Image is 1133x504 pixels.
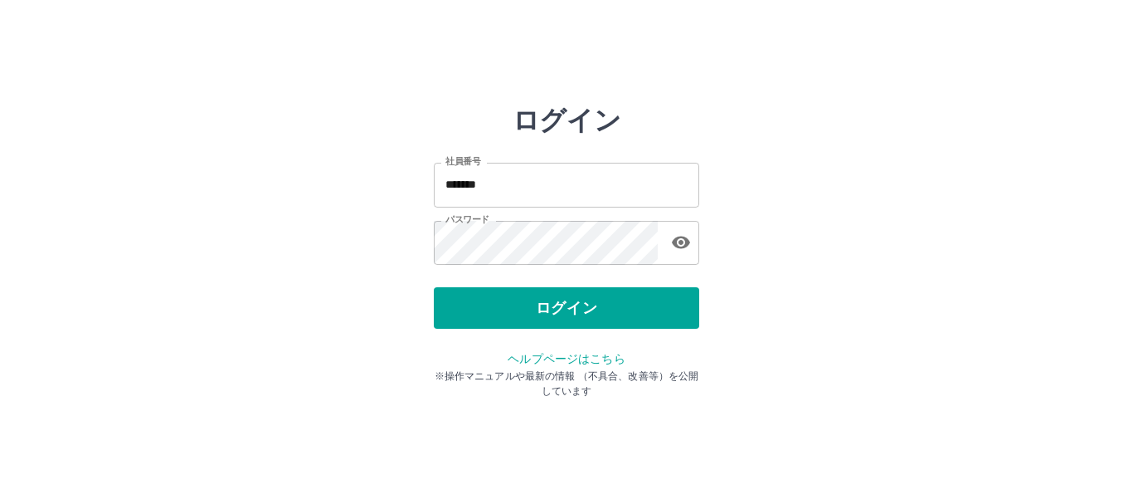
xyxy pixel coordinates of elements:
label: パスワード [445,213,489,226]
label: 社員番号 [445,155,480,168]
a: ヘルプページはこちら [508,352,625,365]
h2: ログイン [513,105,621,136]
button: ログイン [434,287,699,329]
p: ※操作マニュアルや最新の情報 （不具合、改善等）を公開しています [434,369,699,399]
